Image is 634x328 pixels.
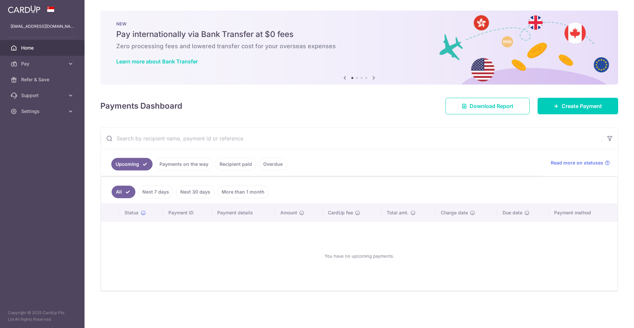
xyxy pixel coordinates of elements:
[538,98,618,114] a: Create Payment
[109,227,610,285] div: You have no upcoming payments.
[21,108,65,115] span: Settings
[21,92,65,99] span: Support
[551,160,610,166] a: Read more on statuses
[328,209,353,216] span: CardUp fee
[280,209,297,216] span: Amount
[259,158,287,170] a: Overdue
[163,204,212,221] th: Payment ID
[112,186,135,198] a: All
[217,186,269,198] a: More than 1 month
[21,76,65,83] span: Refer & Save
[549,204,617,221] th: Payment method
[116,21,602,26] p: NEW
[116,29,602,40] h5: Pay internationally via Bank Transfer at $0 fees
[387,209,408,216] span: Total amt.
[562,102,602,110] span: Create Payment
[176,186,215,198] a: Next 30 days
[101,128,602,149] input: Search by recipient name, payment id or reference
[21,45,65,51] span: Home
[503,209,522,216] span: Due date
[8,5,40,13] img: CardUp
[111,158,153,170] a: Upcoming
[21,60,65,67] span: Pay
[116,58,198,65] a: Learn more about Bank Transfer
[124,209,139,216] span: Status
[138,186,173,198] a: Next 7 days
[155,158,213,170] a: Payments on the way
[215,158,256,170] a: Recipient paid
[212,204,275,221] th: Payment details
[100,100,182,112] h4: Payments Dashboard
[100,11,618,85] img: Bank transfer banner
[11,23,74,30] p: [EMAIL_ADDRESS][DOMAIN_NAME]
[116,42,602,50] h6: Zero processing fees and lowered transfer cost for your overseas expenses
[441,209,468,216] span: Charge date
[551,160,603,166] span: Read more on statuses
[445,98,530,114] a: Download Report
[470,102,513,110] span: Download Report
